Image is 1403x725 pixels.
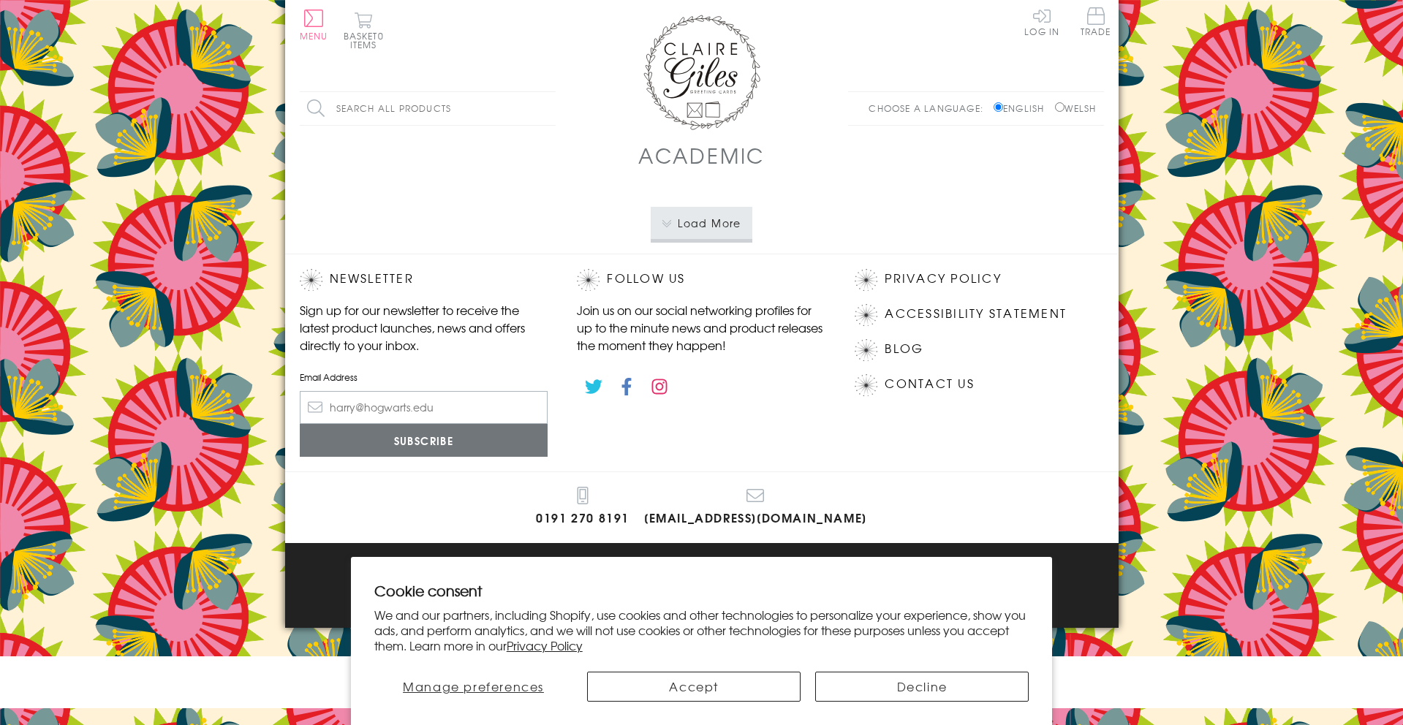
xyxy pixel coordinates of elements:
a: Log In [1024,7,1059,36]
a: Trade [1081,7,1111,39]
input: harry@hogwarts.edu [300,391,548,424]
input: Subscribe [300,424,548,457]
button: Basket0 items [344,12,384,49]
input: Welsh [1055,102,1064,112]
p: © 2025 . [300,591,1104,604]
a: Accessibility Statement [885,304,1067,324]
p: Join us on our social networking profiles for up to the minute news and product releases the mome... [577,301,825,354]
span: Menu [300,29,328,42]
label: Welsh [1055,102,1097,115]
input: Search all products [300,92,556,125]
button: Manage preferences [374,672,573,702]
a: 0191 270 8191 [536,487,629,528]
input: English [994,102,1003,112]
span: Trade [1081,7,1111,36]
h2: Follow Us [577,269,825,291]
button: Load More [651,207,752,239]
button: Decline [815,672,1029,702]
h2: Cookie consent [374,580,1029,601]
a: Privacy Policy [885,269,1001,289]
span: Manage preferences [403,677,544,695]
a: Privacy Policy [507,637,583,654]
span: 0 items [350,29,384,51]
label: English [994,102,1051,115]
a: Contact Us [885,374,974,394]
h2: Newsletter [300,269,548,291]
button: Accept [587,672,801,702]
label: Email Address [300,371,548,384]
p: Sign up for our newsletter to receive the latest product launches, news and offers directly to yo... [300,301,548,354]
button: Menu [300,10,328,40]
p: Choose a language: [869,102,991,115]
a: Blog [885,339,923,359]
h1: Academic [638,140,765,170]
input: Search [541,92,556,125]
img: Claire Giles Greetings Cards [643,15,760,130]
p: We and our partners, including Shopify, use cookies and other technologies to personalize your ex... [374,607,1029,653]
a: [EMAIL_ADDRESS][DOMAIN_NAME] [644,487,867,528]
